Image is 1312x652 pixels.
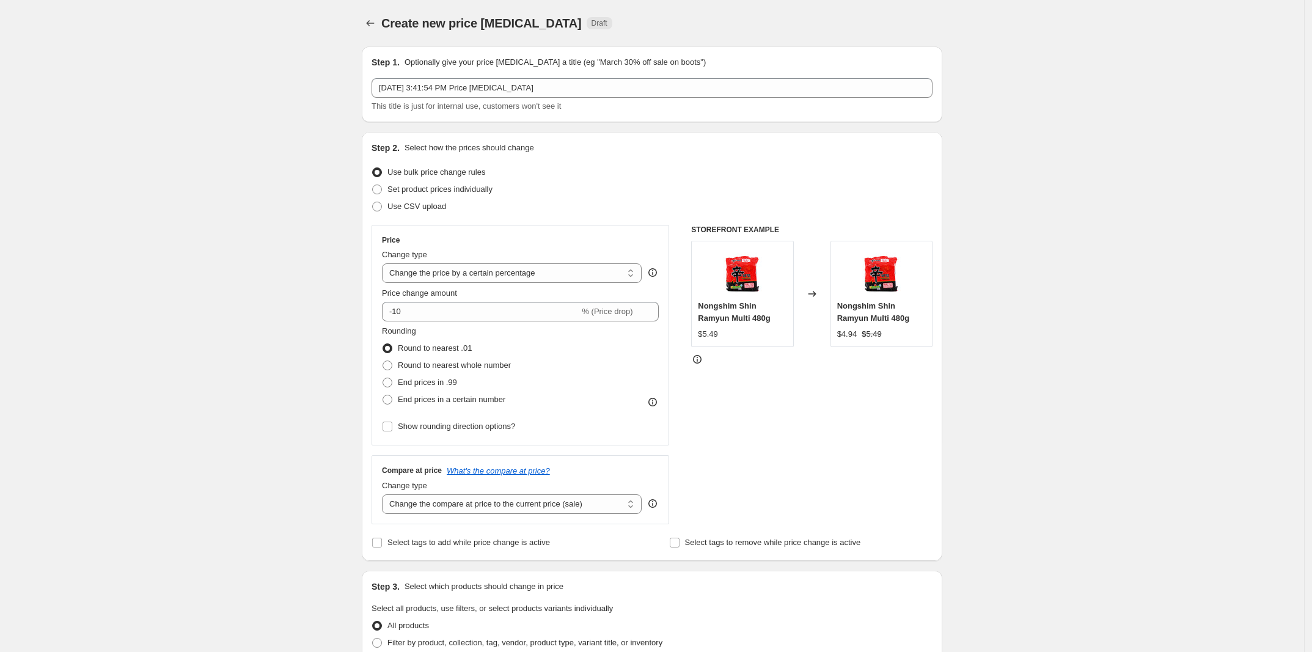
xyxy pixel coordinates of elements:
span: Select all products, use filters, or select products variants individually [372,604,613,613]
button: What's the compare at price? [447,466,550,475]
h2: Step 1. [372,56,400,68]
span: Filter by product, collection, tag, vendor, product type, variant title, or inventory [387,638,662,647]
div: help [647,266,659,279]
span: Price change amount [382,288,457,298]
span: End prices in a certain number [398,395,505,404]
span: Change type [382,250,427,259]
h2: Step 2. [372,142,400,154]
span: Round to nearest .01 [398,343,472,353]
h3: Compare at price [382,466,442,475]
p: Select how the prices should change [405,142,534,154]
img: nongshim-shin-ramyun-multi-480g-216455_80x.jpg [857,247,906,296]
span: Use bulk price change rules [387,167,485,177]
strike: $5.49 [862,328,882,340]
div: $4.94 [837,328,857,340]
span: Use CSV upload [387,202,446,211]
input: 30% off holiday sale [372,78,933,98]
span: Draft [592,18,607,28]
h3: Price [382,235,400,245]
p: Optionally give your price [MEDICAL_DATA] a title (eg "March 30% off sale on boots") [405,56,706,68]
h6: STOREFRONT EXAMPLE [691,225,933,235]
span: Change type [382,481,427,490]
span: Round to nearest whole number [398,361,511,370]
span: All products [387,621,429,630]
span: End prices in .99 [398,378,457,387]
img: nongshim-shin-ramyun-multi-480g-216455_80x.jpg [718,247,767,296]
button: Price change jobs [362,15,379,32]
span: Rounding [382,326,416,335]
span: This title is just for internal use, customers won't see it [372,101,561,111]
h2: Step 3. [372,581,400,593]
div: help [647,497,659,510]
span: Set product prices individually [387,185,493,194]
input: -15 [382,302,579,321]
span: Nongshim Shin Ramyun Multi 480g [837,301,909,323]
span: % (Price drop) [582,307,632,316]
span: Create new price [MEDICAL_DATA] [381,16,582,30]
span: Select tags to add while price change is active [387,538,550,547]
span: Show rounding direction options? [398,422,515,431]
span: Select tags to remove while price change is active [685,538,861,547]
span: Nongshim Shin Ramyun Multi 480g [698,301,770,323]
p: Select which products should change in price [405,581,563,593]
div: $5.49 [698,328,718,340]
